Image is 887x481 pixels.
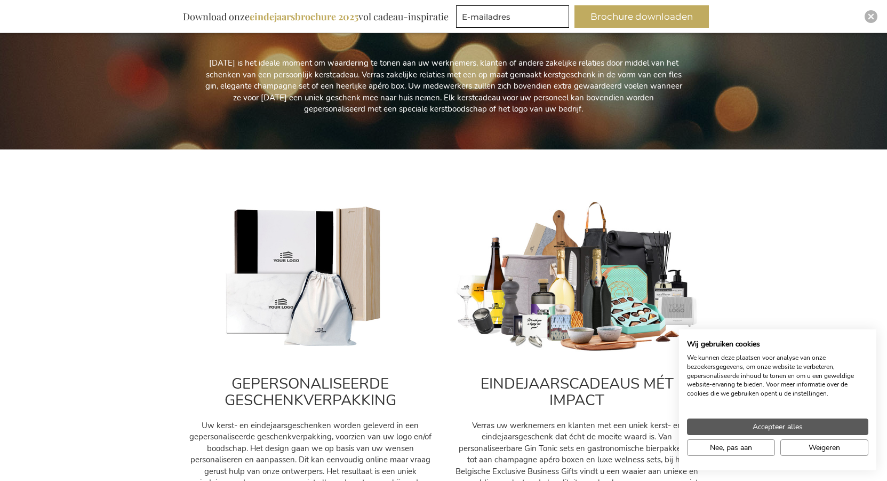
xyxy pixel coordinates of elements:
[687,353,868,398] p: We kunnen deze plaatsen voor analyse van onze bezoekersgegevens, om onze website te verbeteren, g...
[780,439,868,456] button: Alle cookies weigeren
[687,340,868,349] h2: Wij gebruiken cookies
[687,419,868,435] button: Accepteer alle cookies
[204,58,684,115] p: [DATE] is het ideale moment om waardering te tonen aan uw werknemers, klanten of andere zakelijke...
[753,421,803,432] span: Accepteer alles
[710,442,752,453] span: Nee, pas aan
[454,201,700,354] img: cadeau_personeel_medewerkers-kerst_1
[454,376,700,409] h2: EINDEJAARSCADEAUS MÉT IMPACT
[574,5,709,28] button: Brochure downloaden
[178,5,453,28] div: Download onze vol cadeau-inspiratie
[456,5,569,28] input: E-mailadres
[456,5,572,31] form: marketing offers and promotions
[809,442,840,453] span: Weigeren
[188,201,433,354] img: Personalised_gifts
[250,10,358,23] b: eindejaarsbrochure 2025
[188,376,433,409] h2: GEPERSONALISEERDE GESCHENKVERPAKKING
[868,13,874,20] img: Close
[865,10,877,23] div: Close
[687,439,775,456] button: Pas cookie voorkeuren aan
